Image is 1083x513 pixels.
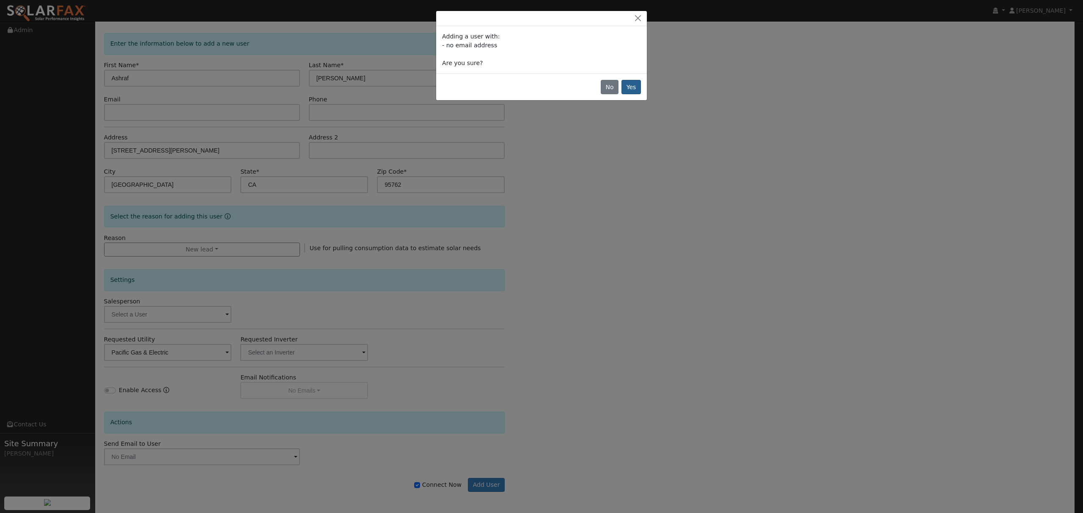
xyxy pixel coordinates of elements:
[621,80,641,94] button: Yes
[442,60,483,66] span: Are you sure?
[601,80,618,94] button: No
[442,33,500,40] span: Adding a user with:
[632,14,644,23] button: Close
[442,42,497,49] span: - no email address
